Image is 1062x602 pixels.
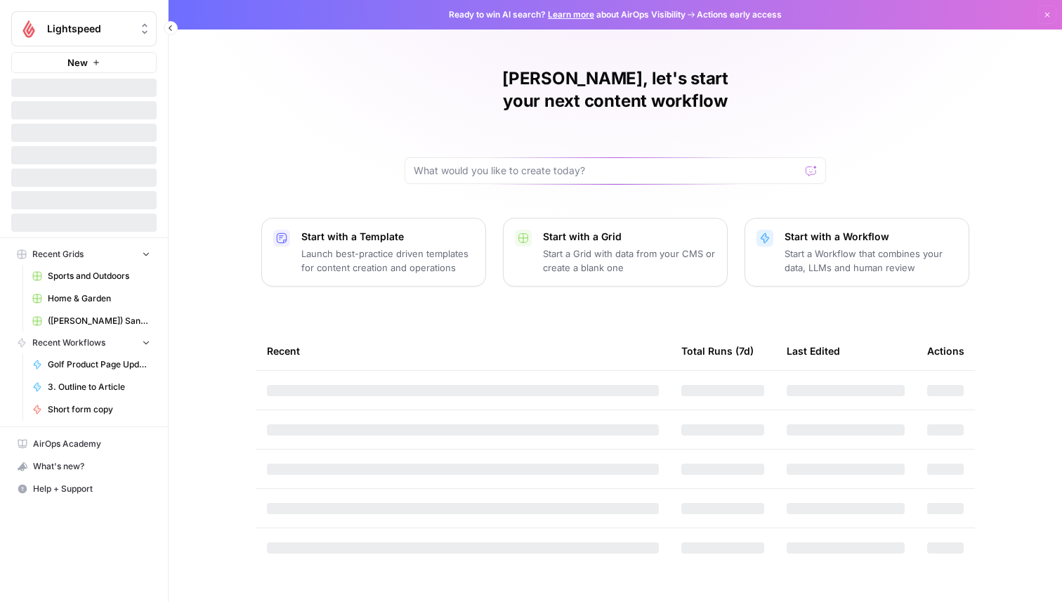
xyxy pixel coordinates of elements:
[26,265,157,287] a: Sports and Outdoors
[48,270,150,282] span: Sports and Outdoors
[301,230,474,244] p: Start with a Template
[405,67,826,112] h1: [PERSON_NAME], let's start your next content workflow
[449,8,686,21] span: Ready to win AI search? about AirOps Visibility
[11,11,157,46] button: Workspace: Lightspeed
[301,247,474,275] p: Launch best-practice driven templates for content creation and operations
[681,332,754,370] div: Total Runs (7d)
[11,332,157,353] button: Recent Workflows
[11,433,157,455] a: AirOps Academy
[267,332,659,370] div: Recent
[48,292,150,305] span: Home & Garden
[785,230,957,244] p: Start with a Workflow
[48,381,150,393] span: 3. Outline to Article
[32,336,105,349] span: Recent Workflows
[26,287,157,310] a: Home & Garden
[261,218,486,287] button: Start with a TemplateLaunch best-practice driven templates for content creation and operations
[785,247,957,275] p: Start a Workflow that combines your data, LLMs and human review
[927,332,964,370] div: Actions
[48,358,150,371] span: Golf Product Page Update
[11,455,157,478] button: What's new?
[26,310,157,332] a: ([PERSON_NAME]) Sandbox
[543,247,716,275] p: Start a Grid with data from your CMS or create a blank one
[11,52,157,73] button: New
[33,438,150,450] span: AirOps Academy
[48,315,150,327] span: ([PERSON_NAME]) Sandbox
[745,218,969,287] button: Start with a WorkflowStart a Workflow that combines your data, LLMs and human review
[787,332,840,370] div: Last Edited
[16,16,41,41] img: Lightspeed Logo
[32,248,84,261] span: Recent Grids
[11,244,157,265] button: Recent Grids
[47,22,132,36] span: Lightspeed
[26,353,157,376] a: Golf Product Page Update
[697,8,782,21] span: Actions early access
[543,230,716,244] p: Start with a Grid
[548,9,594,20] a: Learn more
[33,483,150,495] span: Help + Support
[503,218,728,287] button: Start with a GridStart a Grid with data from your CMS or create a blank one
[11,478,157,500] button: Help + Support
[67,55,88,70] span: New
[12,456,156,477] div: What's new?
[48,403,150,416] span: Short form copy
[26,398,157,421] a: Short form copy
[414,164,800,178] input: What would you like to create today?
[26,376,157,398] a: 3. Outline to Article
